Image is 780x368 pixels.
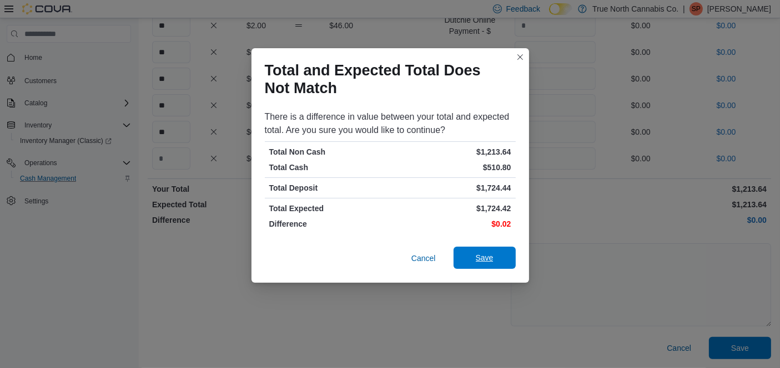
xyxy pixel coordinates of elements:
[265,62,507,97] h1: Total and Expected Total Does Not Match
[269,162,388,173] p: Total Cash
[454,247,516,269] button: Save
[411,253,436,264] span: Cancel
[269,146,388,157] p: Total Non Cash
[392,162,511,173] p: $510.80
[269,182,388,193] p: Total Deposit
[392,203,511,214] p: $1,724.42
[392,146,511,157] p: $1,213.64
[392,218,511,229] p: $0.02
[265,110,516,137] div: There is a difference in value between your total and expected total. Are you sure you would like...
[476,252,494,263] span: Save
[514,50,527,64] button: Closes this modal window
[269,203,388,214] p: Total Expected
[407,247,440,269] button: Cancel
[269,218,388,229] p: Difference
[392,182,511,193] p: $1,724.44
